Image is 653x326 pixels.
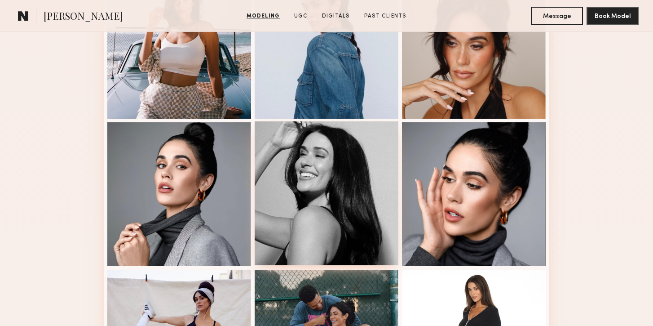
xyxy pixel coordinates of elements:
[531,7,583,25] button: Message
[587,12,639,19] a: Book Model
[318,12,353,20] a: Digitals
[587,7,639,25] button: Book Model
[291,12,311,20] a: UGC
[44,9,123,25] span: [PERSON_NAME]
[243,12,283,20] a: Modeling
[361,12,410,20] a: Past Clients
